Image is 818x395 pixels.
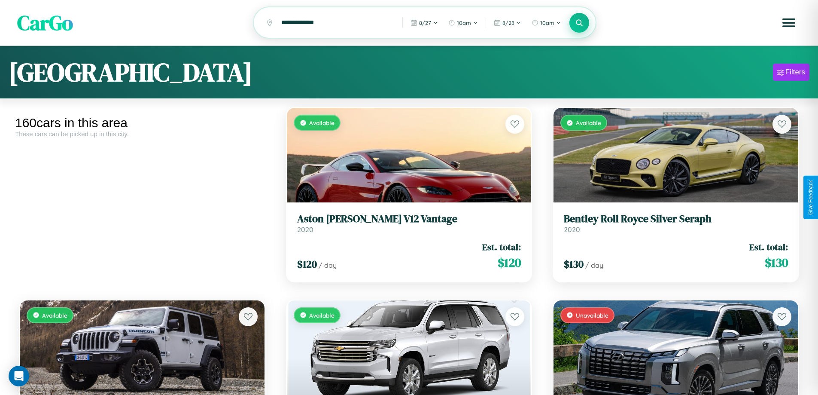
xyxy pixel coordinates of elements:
span: CarGo [17,9,73,37]
span: 8 / 27 [419,19,431,26]
span: Unavailable [576,312,608,319]
h3: Aston [PERSON_NAME] V12 Vantage [297,213,521,225]
div: Open Intercom Messenger [9,366,29,386]
a: Bentley Roll Royce Silver Seraph2020 [564,213,788,234]
a: Aston [PERSON_NAME] V12 Vantage2020 [297,213,521,234]
span: $ 130 [564,257,584,271]
span: 2020 [297,225,313,234]
span: Est. total: [749,241,788,253]
span: Available [309,312,334,319]
button: Open menu [777,11,801,35]
span: $ 120 [297,257,317,271]
div: 160 cars in this area [15,116,269,130]
div: These cars can be picked up in this city. [15,130,269,138]
span: / day [319,261,337,269]
span: Est. total: [482,241,521,253]
h3: Bentley Roll Royce Silver Seraph [564,213,788,225]
span: $ 120 [498,254,521,271]
span: Available [42,312,67,319]
span: $ 130 [765,254,788,271]
div: Filters [785,68,805,77]
button: 8/28 [490,16,526,30]
div: Give Feedback [808,180,814,215]
span: 10am [457,19,471,26]
span: 8 / 28 [502,19,514,26]
span: Available [576,119,601,126]
span: 2020 [564,225,580,234]
span: / day [585,261,603,269]
button: 10am [444,16,482,30]
button: Filters [773,64,809,81]
span: 10am [540,19,554,26]
h1: [GEOGRAPHIC_DATA] [9,55,252,90]
button: 8/27 [406,16,442,30]
button: 10am [527,16,566,30]
span: Available [309,119,334,126]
